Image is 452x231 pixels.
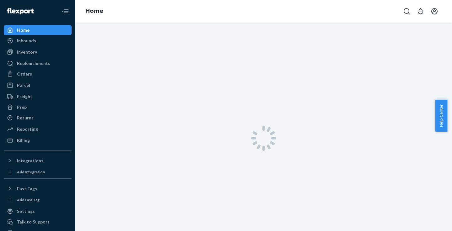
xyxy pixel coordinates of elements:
[17,115,34,121] div: Returns
[4,36,72,46] a: Inbounds
[17,38,36,44] div: Inbounds
[17,169,45,175] div: Add Integration
[17,126,38,132] div: Reporting
[428,5,441,18] button: Open account menu
[17,186,37,192] div: Fast Tags
[17,27,30,33] div: Home
[401,5,413,18] button: Open Search Box
[435,100,447,132] button: Help Center
[17,93,32,100] div: Freight
[7,8,34,14] img: Flexport logo
[17,208,35,214] div: Settings
[17,104,27,110] div: Prep
[4,168,72,176] a: Add Integration
[4,206,72,216] a: Settings
[17,49,37,55] div: Inventory
[17,71,32,77] div: Orders
[4,102,72,112] a: Prep
[80,2,108,20] ol: breadcrumbs
[4,196,72,204] a: Add Fast Tag
[17,60,50,66] div: Replenishments
[85,8,103,14] a: Home
[17,219,50,225] div: Talk to Support
[4,135,72,145] a: Billing
[4,92,72,102] a: Freight
[4,47,72,57] a: Inventory
[4,217,72,227] a: Talk to Support
[17,137,30,144] div: Billing
[4,184,72,194] button: Fast Tags
[4,25,72,35] a: Home
[17,197,40,202] div: Add Fast Tag
[414,5,427,18] button: Open notifications
[4,124,72,134] a: Reporting
[4,69,72,79] a: Orders
[4,80,72,90] a: Parcel
[4,113,72,123] a: Returns
[4,58,72,68] a: Replenishments
[4,156,72,166] button: Integrations
[17,158,43,164] div: Integrations
[17,82,30,88] div: Parcel
[59,5,72,18] button: Close Navigation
